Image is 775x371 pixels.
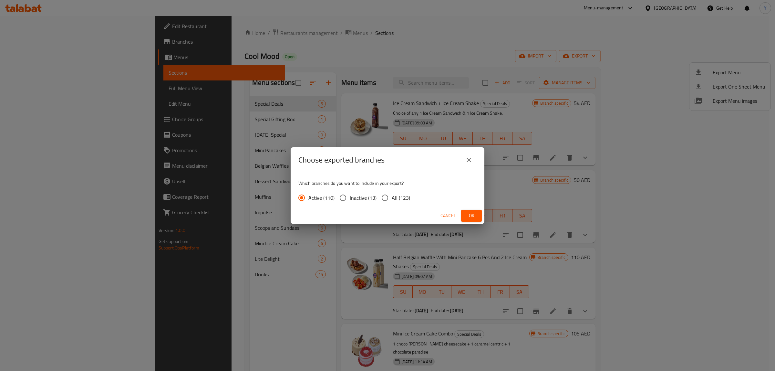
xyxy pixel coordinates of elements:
span: All (123) [392,194,410,202]
button: Ok [461,210,482,222]
h2: Choose exported branches [298,155,385,165]
span: Cancel [440,212,456,220]
button: Cancel [438,210,459,222]
button: close [461,152,477,168]
p: Which branches do you want to include in your export? [298,180,477,186]
span: Ok [466,212,477,220]
span: Active (110) [308,194,335,202]
span: Inactive (13) [350,194,377,202]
